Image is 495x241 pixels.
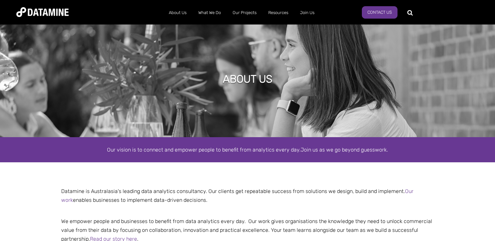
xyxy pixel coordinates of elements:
span: Join us as we go beyond guesswork. [301,147,388,153]
a: About Us [163,4,192,21]
h1: ABOUT US [223,72,273,86]
a: Our Projects [227,4,262,21]
a: Resources [262,4,294,21]
img: Datamine [16,7,69,17]
span: Our vision is to connect and empower people to benefit from analytics every day. [107,147,301,153]
a: What We Do [192,4,227,21]
a: Join Us [294,4,320,21]
p: Datamine is Australasia's leading data analytics consultancy. Our clients get repeatable success ... [56,187,439,204]
a: Contact Us [362,6,398,19]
